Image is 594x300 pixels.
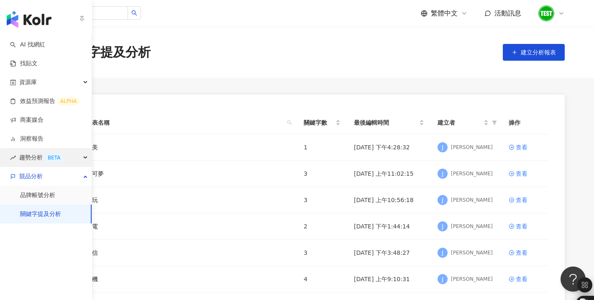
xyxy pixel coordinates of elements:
[297,266,347,292] td: 4
[287,120,292,125] span: search
[521,49,556,56] span: 建立分析報表
[86,222,98,231] a: 家電
[502,111,548,134] th: 操作
[10,135,44,143] a: 洞察報告
[347,161,431,187] td: [DATE] 上午11:02:15
[86,118,284,127] span: 報表名稱
[297,161,347,187] td: 3
[347,111,431,134] th: 最後編輯時間
[442,169,443,178] span: J
[509,222,541,231] a: 查看
[442,274,443,284] span: J
[10,97,80,105] a: 效益預測報告ALPHA
[516,274,527,284] div: 查看
[503,44,565,61] button: 建立分析報表
[431,9,458,18] span: 繁體中文
[509,274,541,284] a: 查看
[442,222,443,231] span: J
[492,120,497,125] span: filter
[86,274,98,284] a: 相機
[285,116,294,129] span: search
[44,154,64,162] div: BETA
[538,5,554,21] img: unnamed.png
[509,143,541,152] a: 查看
[516,143,527,152] div: 查看
[304,118,334,127] span: 關鍵字數
[347,187,431,213] td: [DATE] 上午10:56:18
[347,134,431,161] td: [DATE] 下午4:28:32
[20,191,55,200] a: 品牌帳號分析
[451,197,493,204] div: [PERSON_NAME]
[431,111,502,134] th: 建立者
[86,143,98,152] a: 醫美
[451,144,493,151] div: [PERSON_NAME]
[490,116,499,129] span: filter
[347,266,431,292] td: [DATE] 上午9:10:31
[297,111,347,134] th: 關鍵字數
[86,169,104,178] a: 寶可夢
[297,213,347,240] td: 2
[297,240,347,266] td: 3
[438,118,482,127] span: 建立者
[347,240,431,266] td: [DATE] 下午3:48:27
[347,213,431,240] td: [DATE] 下午1:44:14
[494,9,521,17] span: 活動訊息
[86,195,98,205] a: 電玩
[19,73,37,92] span: 資源庫
[561,267,586,292] iframe: Help Scout Beacon - Open
[20,210,61,218] a: 關鍵字提及分析
[516,222,527,231] div: 查看
[19,148,64,167] span: 趨勢分析
[516,195,527,205] div: 查看
[442,143,443,152] span: J
[297,187,347,213] td: 3
[509,195,541,205] a: 查看
[10,155,16,161] span: rise
[63,44,151,61] div: 關鍵字提及分析
[509,169,541,178] a: 查看
[354,118,417,127] span: 最後編輯時間
[10,41,45,49] a: searchAI 找網紅
[451,249,493,256] div: [PERSON_NAME]
[131,10,137,16] span: search
[509,248,541,257] a: 查看
[442,195,443,205] span: J
[10,116,44,124] a: 商案媒合
[19,167,43,186] span: 競品分析
[451,170,493,177] div: [PERSON_NAME]
[516,248,527,257] div: 查看
[297,134,347,161] td: 1
[10,59,38,68] a: 找貼文
[7,11,51,28] img: logo
[442,248,443,257] span: J
[86,248,98,257] a: 電信
[516,169,527,178] div: 查看
[451,276,493,283] div: [PERSON_NAME]
[451,223,493,230] div: [PERSON_NAME]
